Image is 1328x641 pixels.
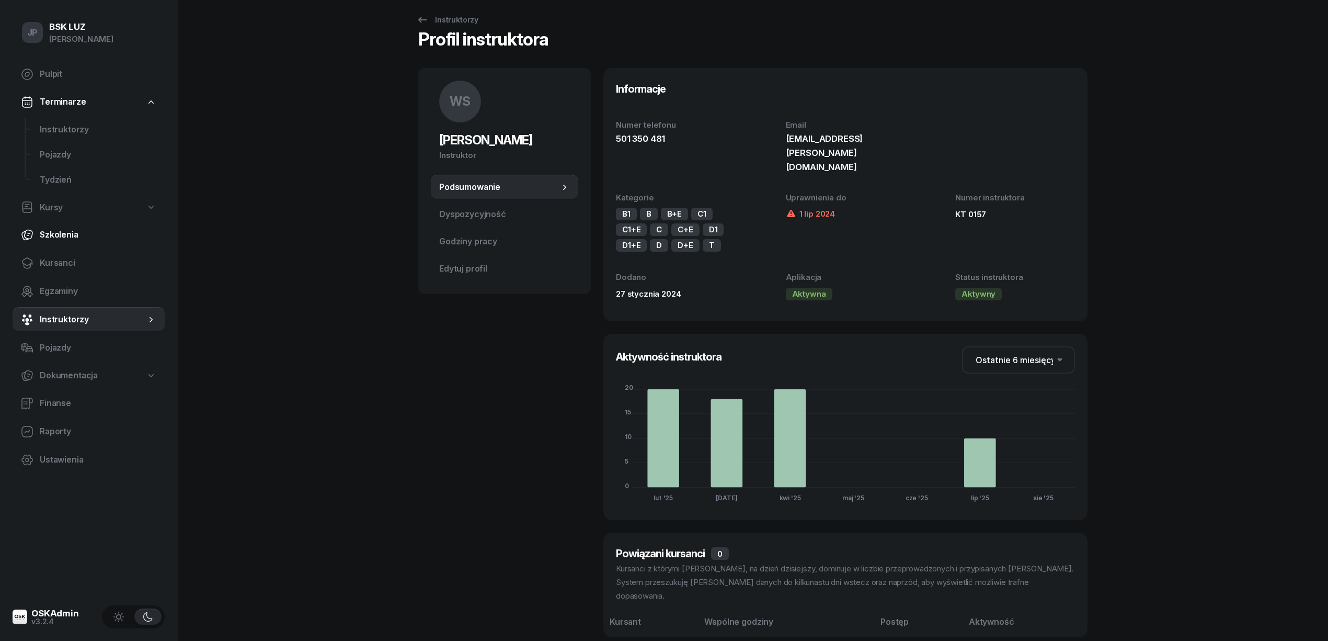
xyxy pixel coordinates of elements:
[963,615,1087,637] th: Aktywność
[625,482,629,490] tspan: 0
[616,287,736,301] div: 27 stycznia 2024
[1033,494,1054,502] tspan: sie '25
[13,335,165,361] a: Pojazdy
[49,23,113,31] div: BSK LUZ
[671,239,700,252] div: D+E
[40,228,156,242] span: Szkolenia
[650,239,668,252] div: D
[955,208,1075,221] div: KT 0157
[40,397,156,410] span: Finanse
[40,201,63,215] span: Kursy
[13,610,27,624] img: logo-xs@2x.png
[703,223,724,236] div: D1
[874,615,963,637] th: Postęp
[439,262,570,276] span: Edytuj profil
[31,618,79,625] div: v3.2.4
[616,223,647,236] div: C1+E
[616,208,637,220] div: B1
[13,391,165,416] a: Finanse
[431,202,578,227] a: Dyspozycyjność
[616,545,705,562] h3: Powiązani kursanci
[13,196,165,220] a: Kursy
[31,142,165,167] a: Pojazdy
[13,419,165,444] a: Raporty
[439,208,570,221] span: Dyspozycyjność
[13,222,165,248] a: Szkolenia
[616,239,647,252] div: D1+E
[40,313,146,327] span: Instruktorzy
[31,117,165,142] a: Instruktorzy
[13,62,165,87] a: Pulpit
[671,223,700,236] div: C+E
[786,191,906,205] div: Uprawnienia do
[786,132,906,175] div: [EMAIL_ADDRESS][PERSON_NAME][DOMAIN_NAME]
[40,453,156,467] span: Ustawienia
[603,615,698,637] th: Kursant
[698,615,874,637] th: Wspólne godziny
[625,384,633,392] tspan: 20
[439,181,559,194] span: Podsumowanie
[40,369,98,383] span: Dokumentacja
[654,494,673,502] tspan: lut '25
[31,609,79,618] div: OSKAdmin
[786,118,906,132] div: Email
[439,235,570,249] span: Godziny pracy
[13,279,165,304] a: Egzaminy
[439,149,570,162] div: Instruktor
[418,30,548,55] div: Profil instruktora
[625,409,631,417] tspan: 15
[625,433,632,441] tspan: 10
[616,118,736,132] div: Numer telefonu
[13,307,165,332] a: Instruktorzy
[711,547,729,560] div: 0
[431,229,578,254] a: Godziny pracy
[31,167,165,193] a: Tydzień
[40,123,156,137] span: Instruktorzy
[703,239,721,252] div: T
[40,341,156,355] span: Pojazdy
[431,175,578,200] a: Podsumowanie
[13,90,165,114] a: Terminarze
[780,494,801,502] tspan: kwi '25
[786,288,832,300] div: Aktywna
[842,494,864,502] tspan: maj '25
[439,132,570,149] h2: [PERSON_NAME]
[906,494,928,502] tspan: cze '25
[40,68,156,81] span: Pulpit
[616,271,736,284] div: Dodano
[13,364,165,388] a: Dokumentacja
[13,447,165,473] a: Ustawienia
[40,95,86,109] span: Terminarze
[40,148,156,162] span: Pojazdy
[40,173,156,187] span: Tydzień
[955,271,1075,284] div: Status instruktora
[661,208,689,220] div: B+E
[971,494,989,502] tspan: lip '25
[616,132,736,146] div: 501 350 481
[625,457,628,465] tspan: 5
[431,256,578,282] a: Edytuj profil
[786,208,835,220] div: 1 lip 2024
[786,271,906,284] div: Aplikacja
[13,251,165,276] a: Kursanci
[27,28,38,37] span: JP
[616,348,722,365] h3: Aktywność instruktora
[416,14,478,26] div: Instruktorzy
[955,191,1075,205] div: Numer instruktora
[640,208,658,220] div: B
[450,95,471,108] span: WS
[616,81,666,97] h3: Informacje
[40,425,156,438] span: Raporty
[407,9,488,30] a: Instruktorzy
[40,256,156,270] span: Kursanci
[616,562,1075,602] div: Kursanci z którymi [PERSON_NAME], na dzień dzisiejszy, dominuje w liczbie przeprowadzonych i przy...
[691,208,713,220] div: C1
[955,288,1002,300] div: Aktywny
[650,223,668,236] div: C
[716,494,737,502] tspan: [DATE]
[616,191,736,205] div: Kategorie
[40,285,156,298] span: Egzaminy
[49,32,113,46] div: [PERSON_NAME]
